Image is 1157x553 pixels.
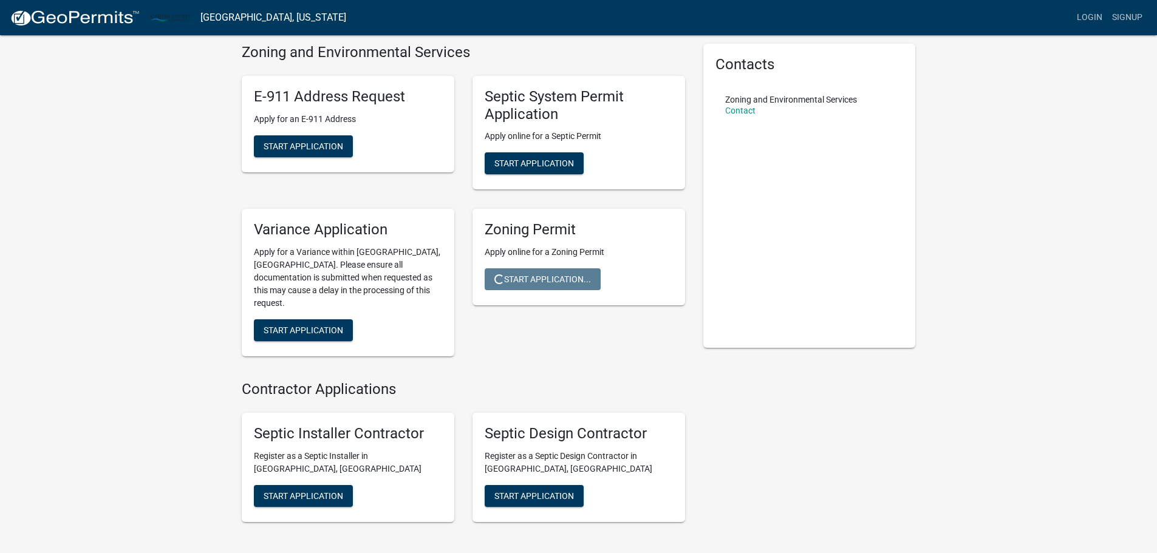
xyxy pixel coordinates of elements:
[254,135,353,157] button: Start Application
[485,268,601,290] button: Start Application...
[242,381,685,398] h4: Contractor Applications
[715,56,904,73] h5: Contacts
[1072,6,1107,29] a: Login
[485,130,673,143] p: Apply online for a Septic Permit
[264,490,343,500] span: Start Application
[485,152,584,174] button: Start Application
[264,141,343,151] span: Start Application
[254,425,442,443] h5: Septic Installer Contractor
[494,158,574,168] span: Start Application
[242,44,685,61] h4: Zoning and Environmental Services
[485,88,673,123] h5: Septic System Permit Application
[242,381,685,532] wm-workflow-list-section: Contractor Applications
[254,485,353,507] button: Start Application
[254,221,442,239] h5: Variance Application
[494,274,591,284] span: Start Application...
[254,319,353,341] button: Start Application
[485,450,673,475] p: Register as a Septic Design Contractor in [GEOGRAPHIC_DATA], [GEOGRAPHIC_DATA]
[494,490,574,500] span: Start Application
[254,450,442,475] p: Register as a Septic Installer in [GEOGRAPHIC_DATA], [GEOGRAPHIC_DATA]
[725,106,756,115] a: Contact
[485,221,673,239] h5: Zoning Permit
[725,95,857,104] p: Zoning and Environmental Services
[485,425,673,443] h5: Septic Design Contractor
[485,485,584,507] button: Start Application
[485,246,673,259] p: Apply online for a Zoning Permit
[264,325,343,335] span: Start Application
[254,246,442,310] p: Apply for a Variance within [GEOGRAPHIC_DATA], [GEOGRAPHIC_DATA]. Please ensure all documentation...
[149,9,191,25] img: Carlton County, Minnesota
[200,7,346,28] a: [GEOGRAPHIC_DATA], [US_STATE]
[254,88,442,106] h5: E-911 Address Request
[254,113,442,126] p: Apply for an E-911 Address
[1107,6,1147,29] a: Signup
